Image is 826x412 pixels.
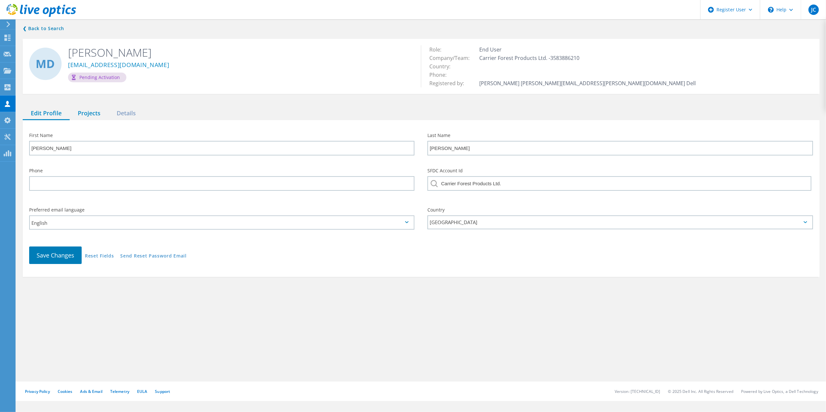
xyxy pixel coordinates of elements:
[155,389,170,394] a: Support
[429,46,448,53] span: Role:
[768,7,774,13] svg: \n
[36,58,55,70] span: MD
[429,71,453,78] span: Phone:
[70,107,109,120] div: Projects
[120,254,187,259] a: Send Reset Password Email
[29,208,414,212] label: Preferred email language
[615,389,660,394] li: Version: [TECHNICAL_ID]
[23,25,64,32] a: Back to search
[23,107,70,120] div: Edit Profile
[137,389,147,394] a: EULA
[478,45,697,54] td: End User
[429,80,471,87] span: Registered by:
[429,63,457,70] span: Country:
[29,168,414,173] label: Phone
[427,208,813,212] label: Country
[811,7,816,12] span: JC
[479,54,586,62] span: Carrier Forest Products Ltd. -3583886210
[427,215,813,229] div: [GEOGRAPHIC_DATA]
[478,79,697,87] td: [PERSON_NAME] [PERSON_NAME][EMAIL_ADDRESS][PERSON_NAME][DOMAIN_NAME] Dell
[68,73,126,82] div: Pending Activation
[6,14,76,18] a: Live Optics Dashboard
[429,54,476,62] span: Company/Team:
[29,246,82,264] button: Save Changes
[741,389,818,394] li: Powered by Live Optics, a Dell Technology
[427,168,813,173] label: SFDC Account Id
[58,389,73,394] a: Cookies
[29,133,414,138] label: First Name
[427,133,813,138] label: Last Name
[110,389,129,394] a: Telemetry
[68,45,411,60] h2: [PERSON_NAME]
[68,62,169,69] a: [EMAIL_ADDRESS][DOMAIN_NAME]
[109,107,144,120] div: Details
[25,389,50,394] a: Privacy Policy
[668,389,733,394] li: © 2025 Dell Inc. All Rights Reserved
[80,389,102,394] a: Ads & Email
[37,251,74,259] span: Save Changes
[85,254,114,259] a: Reset Fields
